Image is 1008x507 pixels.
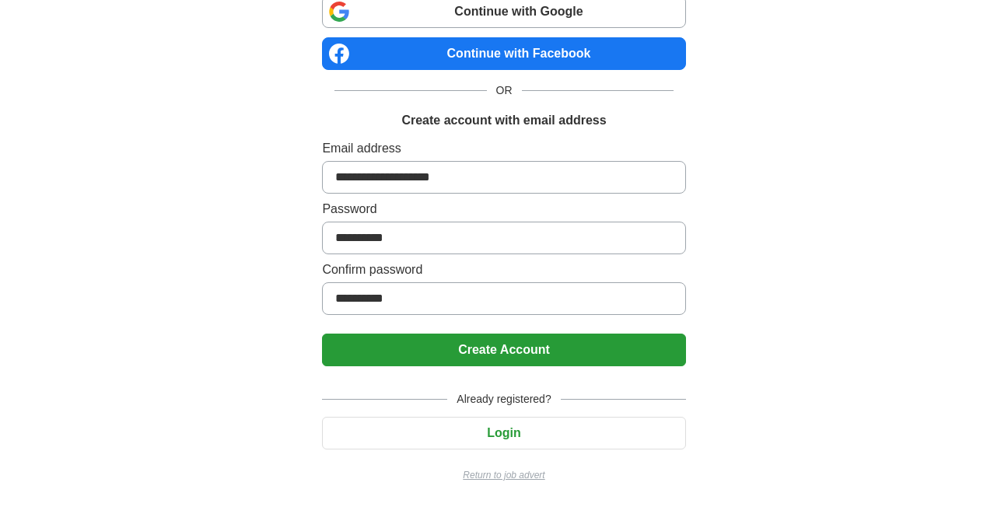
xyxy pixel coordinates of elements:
[322,260,685,279] label: Confirm password
[322,426,685,439] a: Login
[322,417,685,449] button: Login
[322,37,685,70] a: Continue with Facebook
[401,111,606,130] h1: Create account with email address
[487,82,522,99] span: OR
[322,200,685,219] label: Password
[322,334,685,366] button: Create Account
[447,391,560,407] span: Already registered?
[322,468,685,482] a: Return to job advert
[322,139,685,158] label: Email address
